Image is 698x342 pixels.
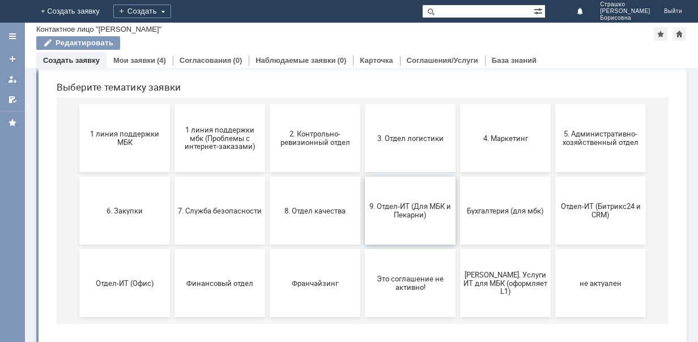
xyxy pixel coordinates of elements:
span: Расширенный поиск [534,5,545,16]
a: Мои согласования [3,91,22,109]
div: Контактное лицо "[PERSON_NAME]" [36,25,161,33]
span: не актуален [511,310,595,319]
a: Наблюдаемые заявки [256,56,335,65]
button: 5. Административно-хозяйственный отдел [508,136,598,204]
button: 9. Отдел-ИТ (Для МБК и Пекарни) [317,208,408,276]
span: Бухгалтерия (для мбк) [416,238,500,246]
span: Финансовый отдел [130,310,214,319]
span: 1 линия поддержки мбк (Проблемы с интернет-заказами) [130,157,214,182]
span: Франчайзинг [225,310,309,319]
span: Страшко [600,1,650,8]
span: Отдел-ИТ (Битрикс24 и CRM) [511,234,595,251]
span: Это соглашение не активно! [321,306,405,323]
div: Сделать домашней страницей [673,27,686,41]
button: 3. Отдел логистики [317,136,408,204]
span: 4. Маркетинг [416,165,500,174]
span: 1 линия поддержки МБК [35,161,119,178]
button: Отдел-ИТ (Битрикс24 и CRM) [508,208,598,276]
div: (0) [337,56,346,65]
span: 3. Отдел логистики [321,165,405,174]
span: 9. Отдел-ИТ (Для МБК и Пекарни) [321,234,405,251]
a: Соглашения/Услуги [407,56,478,65]
span: [PERSON_NAME] [600,8,650,15]
a: Карточка [360,56,393,65]
button: 6. Закупки [32,208,122,276]
div: Добавить в избранное [654,27,667,41]
span: 7. Служба безопасности [130,238,214,246]
span: 6. Закупки [35,238,119,246]
button: 7. Служба безопасности [127,208,218,276]
button: 8. Отдел качества [222,208,313,276]
button: 2. Контрольно-ревизионный отдел [222,136,313,204]
header: Выберите тематику заявки [9,113,621,125]
a: Создать заявку [43,56,100,65]
a: Согласования [180,56,232,65]
button: Бухгалтерия (для мбк) [412,208,503,276]
input: Например, почта или справка [202,50,428,71]
div: (4) [157,56,166,65]
button: 1 линия поддержки МБК [32,136,122,204]
a: Мои заявки [3,70,22,88]
label: Воспользуйтесь поиском [202,28,428,39]
a: База знаний [492,56,537,65]
span: 8. Отдел качества [225,238,309,246]
button: 4. Маркетинг [412,136,503,204]
span: 5. Административно-хозяйственный отдел [511,161,595,178]
button: 1 линия поддержки мбк (Проблемы с интернет-заказами) [127,136,218,204]
span: 2. Контрольно-ревизионный отдел [225,161,309,178]
span: Отдел-ИТ (Офис) [35,310,119,319]
div: Создать [113,5,171,18]
a: Создать заявку [3,50,22,68]
div: (0) [233,56,242,65]
span: [PERSON_NAME]. Услуги ИТ для МБК (оформляет L1) [416,302,500,327]
span: Борисовна [600,15,650,22]
a: Мои заявки [113,56,155,65]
